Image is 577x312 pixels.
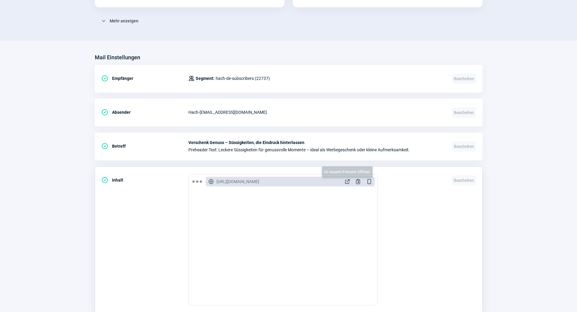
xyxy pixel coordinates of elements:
[188,140,445,145] span: Verschenk Genuss – Süssigkeiten, die Eindruck hinterlassen
[101,72,188,84] div: Empfänger
[452,141,476,152] span: Bearbeiten
[101,140,188,152] div: Betreff
[188,106,445,118] div: Hach - [EMAIL_ADDRESS][DOMAIN_NAME]
[188,72,270,84] div: hach-de-subscribers (22737)
[110,16,138,26] span: Mehr anzeigen
[196,75,214,82] span: Segment:
[101,106,188,118] div: Absender
[188,147,445,152] span: Preheader Text: Leckere Süssigkeiten für genussvolle Momente – ideal als Werbegeschenk oder klein...
[95,16,145,26] button: Mehr anzeigen
[217,179,259,185] span: [URL][DOMAIN_NAME]
[452,175,476,186] span: Bearbeiten
[95,53,140,62] h3: Mail Einstellungen
[101,174,188,186] div: Inhalt
[452,74,476,84] span: Bearbeiten
[452,107,476,118] span: Bearbeiten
